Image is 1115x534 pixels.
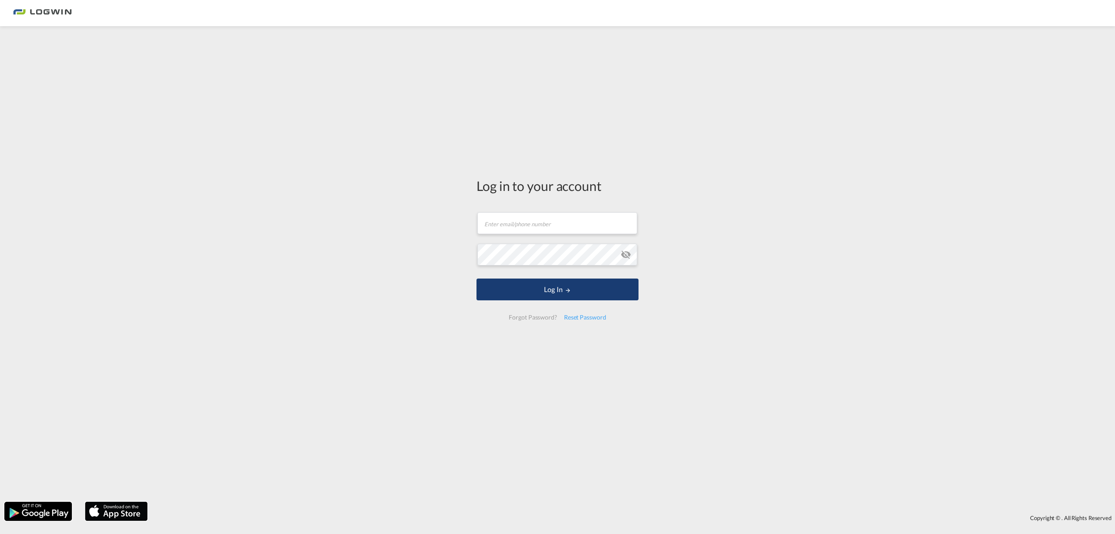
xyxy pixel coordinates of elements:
div: Log in to your account [476,177,639,195]
img: google.png [3,501,73,522]
button: LOGIN [476,279,639,300]
img: apple.png [84,501,149,522]
div: Reset Password [561,310,610,325]
div: Copyright © . All Rights Reserved [152,510,1115,525]
img: bc73a0e0d8c111efacd525e4c8ad7d32.png [13,3,72,23]
md-icon: icon-eye-off [621,249,631,260]
input: Enter email/phone number [477,212,637,234]
div: Forgot Password? [505,310,560,325]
